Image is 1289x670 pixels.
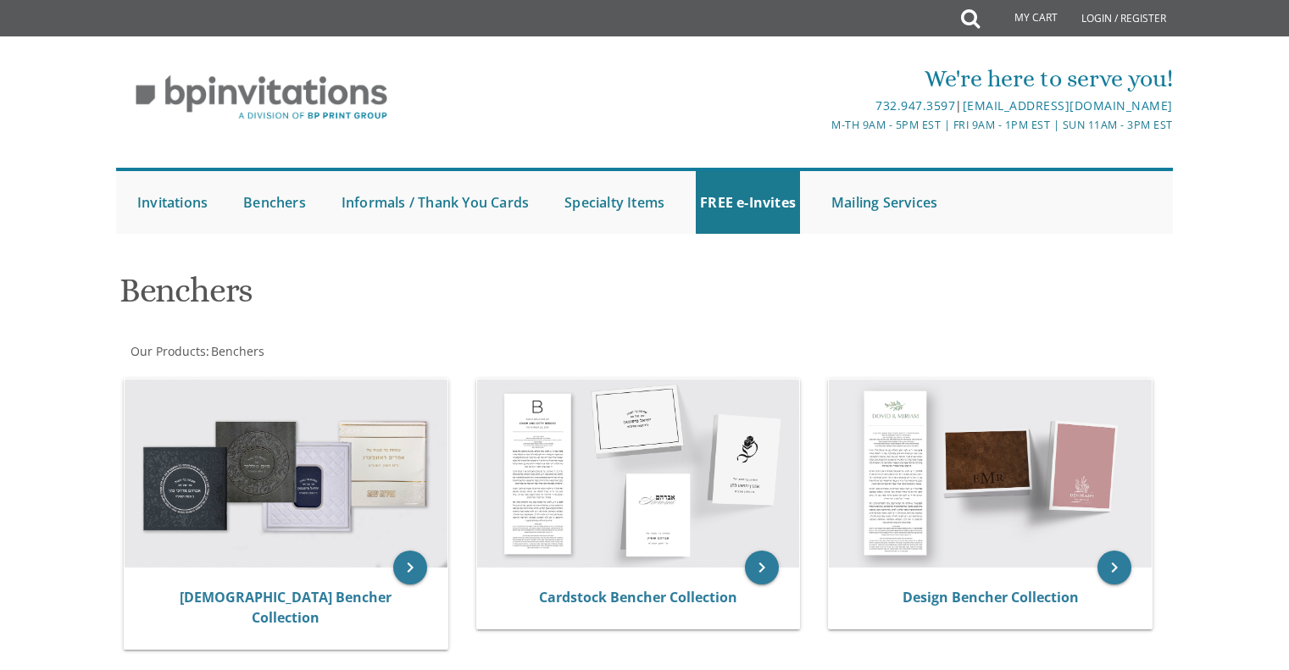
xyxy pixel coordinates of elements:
[133,171,212,234] a: Invitations
[469,116,1173,134] div: M-Th 9am - 5pm EST | Fri 9am - 1pm EST | Sun 11am - 3pm EST
[211,343,264,359] span: Benchers
[180,588,392,627] a: [DEMOGRAPHIC_DATA] Bencher Collection
[116,343,645,360] div: :
[903,588,1079,606] a: Design Bencher Collection
[469,96,1173,116] div: |
[116,63,407,133] img: BP Invitation Loft
[827,171,942,234] a: Mailing Services
[337,171,533,234] a: Informals / Thank You Cards
[1184,564,1289,645] iframe: chat widget
[560,171,669,234] a: Specialty Items
[696,171,800,234] a: FREE e-Invites
[1097,551,1131,584] a: keyboard_arrow_right
[978,2,1070,36] a: My Cart
[829,379,1152,568] img: Design Bencher Collection
[477,379,800,568] img: Cardstock Bencher Collection
[125,379,447,568] img: Judaica Bencher Collection
[209,343,264,359] a: Benchers
[393,551,427,584] a: keyboard_arrow_right
[745,551,779,584] a: keyboard_arrow_right
[963,97,1173,114] a: [EMAIL_ADDRESS][DOMAIN_NAME]
[239,171,310,234] a: Benchers
[129,343,206,359] a: Our Products
[875,97,955,114] a: 732.947.3597
[539,588,737,606] a: Cardstock Bencher Collection
[119,272,811,322] h1: Benchers
[469,62,1173,96] div: We're here to serve you!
